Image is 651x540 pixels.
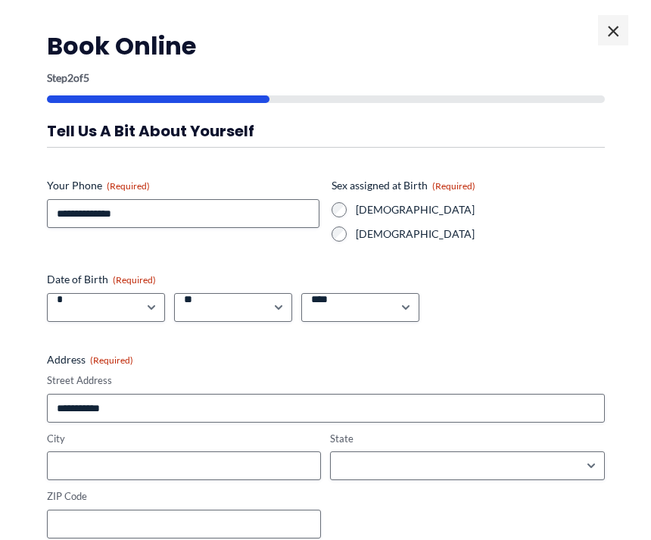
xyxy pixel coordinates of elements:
label: ZIP Code [47,489,322,504]
span: 2 [67,71,73,84]
legend: Sex assigned at Birth [332,178,475,193]
span: (Required) [113,274,156,286]
label: Your Phone [47,178,320,193]
span: (Required) [107,180,150,192]
label: City [47,432,322,446]
label: State [330,432,605,446]
span: 5 [83,71,89,84]
p: Step of [47,73,605,83]
label: [DEMOGRAPHIC_DATA] [356,202,605,217]
label: Street Address [47,373,605,388]
span: × [598,15,628,45]
h3: Tell us a bit about yourself [47,121,605,141]
h2: Book Online [47,30,605,62]
label: [DEMOGRAPHIC_DATA] [356,226,605,242]
span: (Required) [90,354,133,366]
legend: Date of Birth [47,272,156,287]
span: (Required) [432,180,475,192]
legend: Address [47,352,133,367]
